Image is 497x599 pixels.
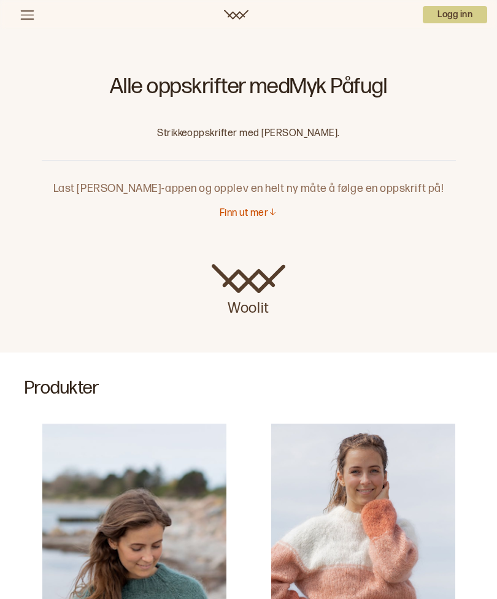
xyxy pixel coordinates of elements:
[423,6,487,23] p: Logg inn
[212,264,285,318] a: Woolit
[220,207,277,220] button: Finn ut mer
[224,10,248,20] a: Woolit
[42,74,456,108] h1: Alle oppskrifter med Myk Påfugl
[212,294,285,318] p: Woolit
[42,128,456,140] p: Strikkeoppskrifter med [PERSON_NAME].
[42,161,456,197] p: Last [PERSON_NAME]-appen og opplev en helt ny måte å følge en oppskrift på!
[423,6,487,23] button: User dropdown
[212,264,285,294] img: Woolit
[220,207,268,220] p: Finn ut mer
